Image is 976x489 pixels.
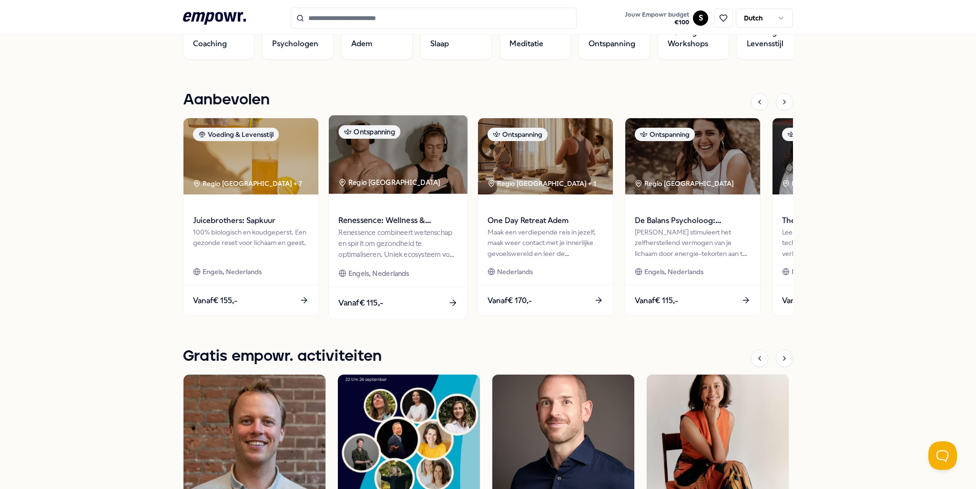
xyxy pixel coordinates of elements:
[635,128,695,141] div: Ontspanning
[328,115,468,319] a: package imageOntspanningRegio [GEOGRAPHIC_DATA] Renessence: Wellness & MindfulnessRenessence comb...
[338,125,400,139] div: Ontspanning
[623,9,691,28] button: Jouw Empowr budget€100
[291,8,577,29] input: Search for products, categories or subcategories
[635,214,751,227] span: De Balans Psycholoog: [PERSON_NAME]
[338,227,457,260] div: Renessence combineert wetenschap en spirit om gezondheid te optimaliseren. Uniek ecosysteem voor ...
[635,227,751,259] div: [PERSON_NAME] stimuleert het zelfherstellend vermogen van je lichaam door energie-tekorten aan te...
[193,227,309,259] div: 100% biologisch en koudgeperst. Een gezonde reset voor lichaam en geest.
[509,27,561,50] span: Mindfulness & Meditatie
[478,118,613,316] a: package imageOntspanningRegio [GEOGRAPHIC_DATA] + 1One Day Retreat AdemMaak een verdiepende reis ...
[772,118,908,316] a: package imageOntspanningRegio [GEOGRAPHIC_DATA] The House of Balance: Babymassage aan huisLeer Sh...
[625,118,761,316] a: package imageOntspanningRegio [GEOGRAPHIC_DATA] De Balans Psycholoog: [PERSON_NAME][PERSON_NAME] ...
[488,178,596,189] div: Regio [GEOGRAPHIC_DATA] + 1
[338,296,383,309] span: Vanaf € 115,-
[589,38,635,50] span: Ontspanning
[488,128,548,141] div: Ontspanning
[782,178,883,189] div: Regio [GEOGRAPHIC_DATA]
[773,118,907,194] img: package image
[183,345,382,368] h1: Gratis empowr. activiteiten
[183,118,319,316] a: package imageVoeding & LevensstijlRegio [GEOGRAPHIC_DATA] + 7Juicebrothers: Sapkuur100% biologisc...
[193,128,279,141] div: Voeding & Levensstijl
[668,27,719,50] span: Training & Workshops
[625,118,760,194] img: package image
[621,8,693,28] a: Jouw Empowr budget€100
[193,214,309,227] span: Juicebrothers: Sapkuur
[351,38,372,50] span: Adem
[782,227,898,259] div: Leer Shantala babymassage technieken om een diepere verbinding met je baby te ontwikkelen en hun ...
[625,19,689,26] span: € 100
[329,115,468,194] img: package image
[348,268,409,279] span: Engels, Nederlands
[488,295,532,307] span: Vanaf € 170,-
[478,118,613,194] img: package image
[203,266,262,277] span: Engels, Nederlands
[193,178,302,189] div: Regio [GEOGRAPHIC_DATA] + 7
[747,27,798,50] span: Voeding & Levensstijl
[497,266,533,277] span: Nederlands
[635,295,678,307] span: Vanaf € 115,-
[625,11,689,19] span: Jouw Empowr budget
[193,38,227,50] span: Coaching
[488,227,603,259] div: Maak een verdiepende reis in jezelf, maak weer contact met je innerlijke gevoelswereld en leer de...
[430,38,449,50] span: Slaap
[183,88,270,112] h1: Aanbevolen
[338,177,442,188] div: Regio [GEOGRAPHIC_DATA]
[782,128,842,141] div: Ontspanning
[792,266,827,277] span: Nederlands
[193,295,237,307] span: Vanaf € 155,-
[693,10,708,26] button: S
[928,441,957,470] iframe: Help Scout Beacon - Open
[782,295,827,307] span: Vanaf € 130,-
[635,178,735,189] div: Regio [GEOGRAPHIC_DATA]
[782,214,898,227] span: The House of Balance: Babymassage aan huis
[644,266,703,277] span: Engels, Nederlands
[272,38,318,50] span: Psychologen
[488,214,603,227] span: One Day Retreat Adem
[183,118,318,194] img: package image
[338,214,457,227] span: Renessence: Wellness & Mindfulness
